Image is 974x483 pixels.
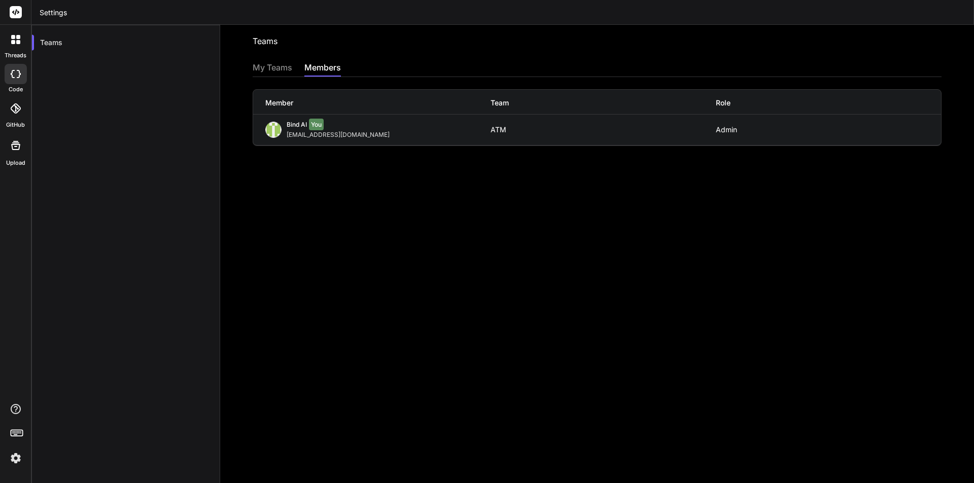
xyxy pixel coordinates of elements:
[253,35,277,57] h2: Teams
[265,122,282,138] img: profile_image
[9,85,23,94] label: code
[5,51,26,60] label: threads
[6,159,25,167] label: Upload
[7,450,24,467] img: settings
[287,131,394,139] div: [EMAIL_ADDRESS][DOMAIN_NAME]
[287,121,307,128] span: Bind AI
[32,31,220,54] div: Teams
[491,126,506,134] div: ATM
[716,126,941,134] div: Admin
[265,98,491,108] div: Member
[309,119,324,130] span: You
[716,98,941,108] div: Role
[491,98,716,108] div: Team
[6,121,25,129] label: GitHub
[304,61,341,76] div: members
[253,61,292,76] div: My Teams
